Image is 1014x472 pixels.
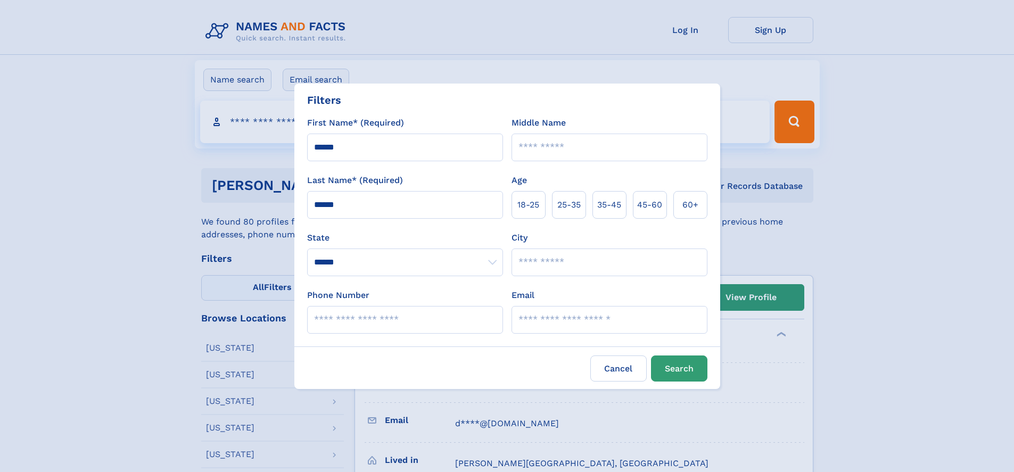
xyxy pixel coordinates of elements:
span: 60+ [682,198,698,211]
label: Last Name* (Required) [307,174,403,187]
span: 18‑25 [517,198,539,211]
span: 35‑45 [597,198,621,211]
button: Search [651,355,707,382]
label: Cancel [590,355,647,382]
label: Age [512,174,527,187]
label: State [307,231,503,244]
div: Filters [307,92,341,108]
label: Phone Number [307,289,369,302]
span: 45‑60 [637,198,662,211]
label: Email [512,289,534,302]
label: Middle Name [512,117,566,129]
span: 25‑35 [557,198,581,211]
label: First Name* (Required) [307,117,404,129]
label: City [512,231,527,244]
